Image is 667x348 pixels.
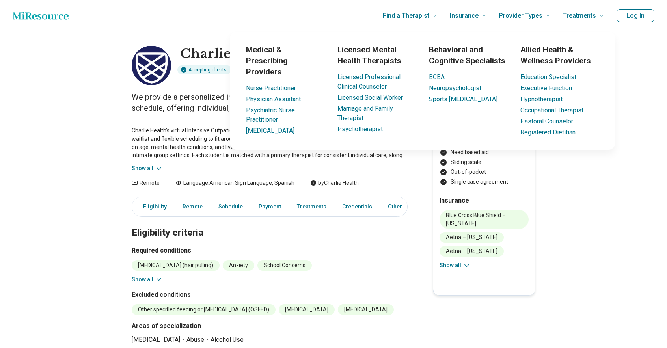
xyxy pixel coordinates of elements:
[132,179,160,187] div: Remote
[337,44,416,66] h3: Licensed Mental Health Therapists
[132,127,408,160] p: Charlie Health’s virtual Intensive Outpatient Program (IOP) provides personalized mental health c...
[132,260,220,271] li: [MEDICAL_DATA] (hair pulling)
[178,199,207,215] a: Remote
[429,73,445,81] a: BCBA
[440,196,529,205] h2: Insurance
[383,199,412,215] a: Other
[337,199,377,215] a: Credentials
[450,10,479,21] span: Insurance
[383,10,429,21] span: Find a Therapist
[429,84,481,92] a: Neuropsychologist
[257,260,312,271] li: School Concerns
[440,210,529,229] li: Blue Cross Blue Shield – [US_STATE]
[520,106,583,114] a: Occupational Therapist
[563,10,596,21] span: Treatments
[186,335,211,344] li: Abuse
[292,199,331,215] a: Treatments
[499,10,542,21] span: Provider Types
[440,148,529,156] li: Need based aid
[440,246,504,257] li: Aetna – [US_STATE]
[214,199,248,215] a: Schedule
[183,32,662,150] div: Provider Types
[132,207,408,240] h2: Eligibility criteria
[246,44,325,77] h3: Medical & Prescribing Providers
[246,127,294,134] a: [MEDICAL_DATA]
[211,335,244,344] li: Alcohol Use
[175,179,294,187] div: Language: American Sign Language, Spanish
[440,232,504,243] li: Aetna – [US_STATE]
[132,290,408,300] h3: Excluded conditions
[429,95,497,103] a: Sports [MEDICAL_DATA]
[134,199,171,215] a: Eligibility
[337,73,401,90] a: Licensed Professional Clinical Counselor
[246,84,296,92] a: Nurse Practitioner
[520,84,572,92] a: Executive Function
[279,304,335,315] li: [MEDICAL_DATA]
[440,168,529,176] li: Out-of-pocket
[429,44,508,66] h3: Behavioral and Cognitive Specialists
[132,304,276,315] li: Other specified feeding or [MEDICAL_DATA] (OSFED)
[246,106,295,123] a: Psychiatric Nurse Practitioner
[520,44,599,66] h3: Allied Health & Wellness Providers
[132,164,163,173] button: Show all
[246,95,301,103] a: Physician Assistant
[223,260,254,271] li: Anxiety
[440,158,529,166] li: Sliding scale
[132,91,408,114] p: We provide a personalized intensive outpatient program (IOP) tailored to your schedule, offering ...
[520,117,573,125] a: Pastoral Counselor
[310,179,359,187] div: by Charlie Health
[520,128,576,136] a: Registered Dietitian
[13,8,69,24] a: Home page
[337,94,403,101] a: Licensed Social Worker
[181,46,371,62] h1: Charlie Health
[440,128,529,186] ul: Payment options
[177,65,231,74] div: Accepting clients
[338,304,394,315] li: [MEDICAL_DATA]
[254,199,286,215] a: Payment
[440,261,471,270] button: Show all
[132,275,163,284] button: Show all
[440,178,529,186] li: Single case agreement
[132,335,186,344] li: [MEDICAL_DATA]
[617,9,654,22] button: Log In
[132,246,408,255] h3: Required conditions
[132,321,408,331] h3: Areas of specialization
[520,73,576,81] a: Education Specialist
[337,105,393,122] a: Marriage and Family Therapist
[520,95,563,103] a: Hypnotherapist
[337,125,383,133] a: Psychotherapist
